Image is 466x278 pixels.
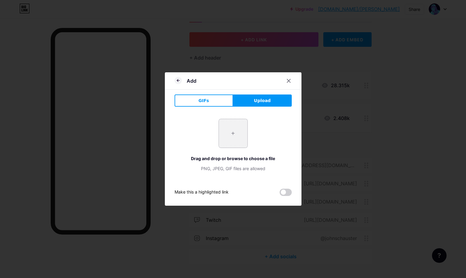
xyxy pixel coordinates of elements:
div: PNG, JPEG, GIF files are allowed [175,165,292,172]
button: Upload [233,94,292,107]
div: Make this a highlighted link [175,189,229,196]
span: Upload [254,98,270,104]
button: GIFs [175,94,233,107]
div: Add [187,77,196,84]
div: Drag and drop or browse to choose a file [175,155,292,162]
span: GIFs [199,98,209,104]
